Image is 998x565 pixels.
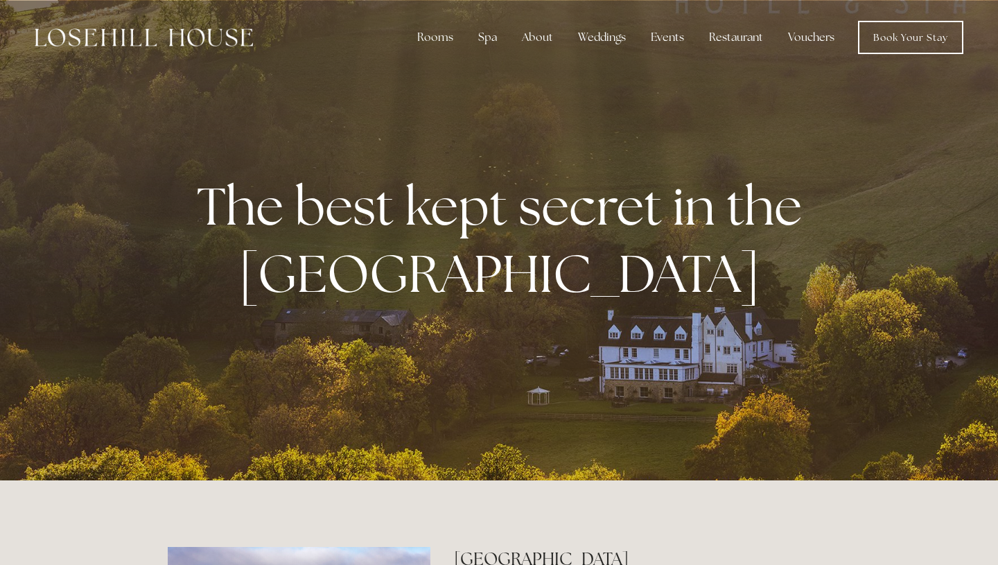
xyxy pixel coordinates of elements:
a: Vouchers [777,24,846,51]
div: Weddings [567,24,637,51]
div: Spa [467,24,508,51]
div: Rooms [406,24,464,51]
div: Events [640,24,695,51]
div: Restaurant [698,24,774,51]
img: Losehill House [35,28,253,46]
div: About [511,24,564,51]
strong: The best kept secret in the [GEOGRAPHIC_DATA] [197,172,813,308]
a: Book Your Stay [858,21,963,54]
